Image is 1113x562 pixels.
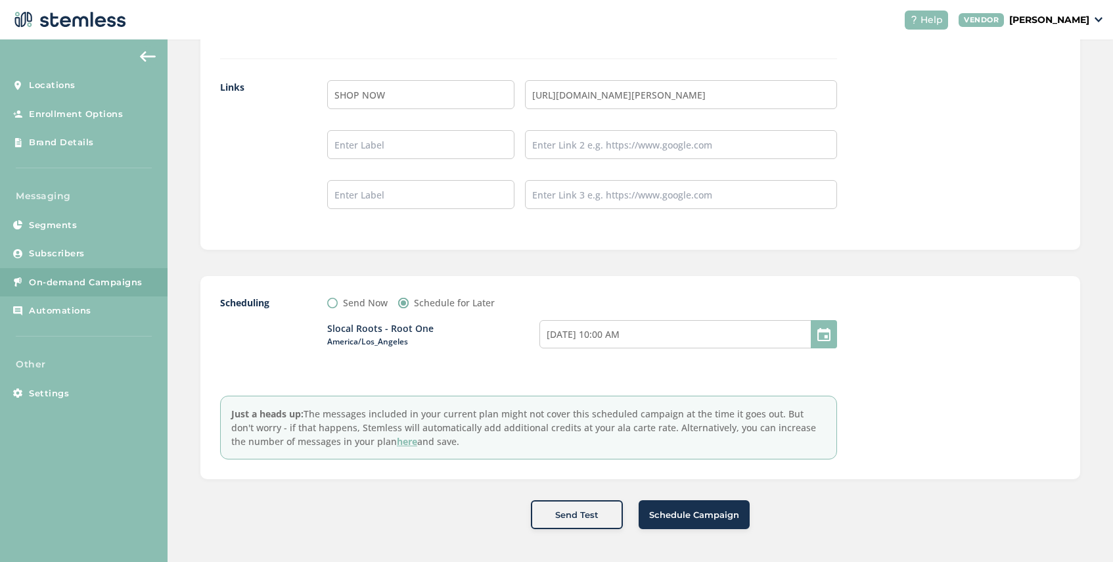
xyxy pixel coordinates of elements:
[531,500,623,529] button: Send Test
[327,180,514,209] input: Enter Label
[29,387,69,400] span: Settings
[920,13,943,27] span: Help
[1047,499,1113,562] iframe: Chat Widget
[327,80,514,109] input: Enter Label
[29,136,94,149] span: Brand Details
[29,79,76,92] span: Locations
[327,322,539,348] label: Slocal Roots - Root One
[959,13,1004,27] div: VENDOR
[414,296,495,310] label: Schedule for Later
[1095,17,1102,22] img: icon_down-arrow-small-66adaf34.svg
[539,320,837,348] input: MM/DD/YYYY
[525,180,837,209] input: Enter Link 3 e.g. https://www.google.com
[1009,13,1089,27] p: [PERSON_NAME]
[910,16,918,24] img: icon-help-white-03924b79.svg
[29,108,123,121] span: Enrollment Options
[231,408,304,420] strong: Just a heads up:
[525,80,837,109] input: Enter Link 1 e.g. https://www.google.com
[555,509,599,522] span: Send Test
[140,51,156,62] img: icon-arrow-back-accent-c549486e.svg
[11,7,126,33] img: logo-dark-0685b13c.svg
[29,219,77,232] span: Segments
[639,500,750,529] button: Schedule Campaign
[29,304,91,317] span: Automations
[29,247,85,260] span: Subscribers
[649,509,739,522] span: Schedule Campaign
[220,296,301,310] label: Scheduling
[29,276,143,289] span: On-demand Campaigns
[220,80,301,230] label: Links
[220,396,837,459] label: The messages included in your current plan might not cover this scheduled campaign at the time it...
[397,435,417,448] a: here
[327,336,539,348] span: America/Los_Angeles
[327,130,514,159] input: Enter Label
[343,296,388,310] label: Send Now
[525,130,837,159] input: Enter Link 2 e.g. https://www.google.com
